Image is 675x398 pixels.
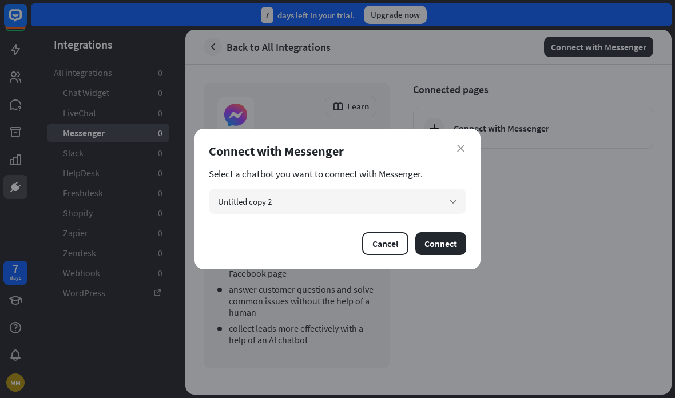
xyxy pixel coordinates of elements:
i: close [457,145,464,152]
i: arrow_down [447,195,459,208]
span: Untitled copy 2 [218,196,272,207]
div: Connect with Messenger [209,143,466,159]
button: Connect [415,232,466,255]
section: Select a chatbot you want to connect with Messenger. [209,168,466,180]
button: Cancel [362,232,408,255]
